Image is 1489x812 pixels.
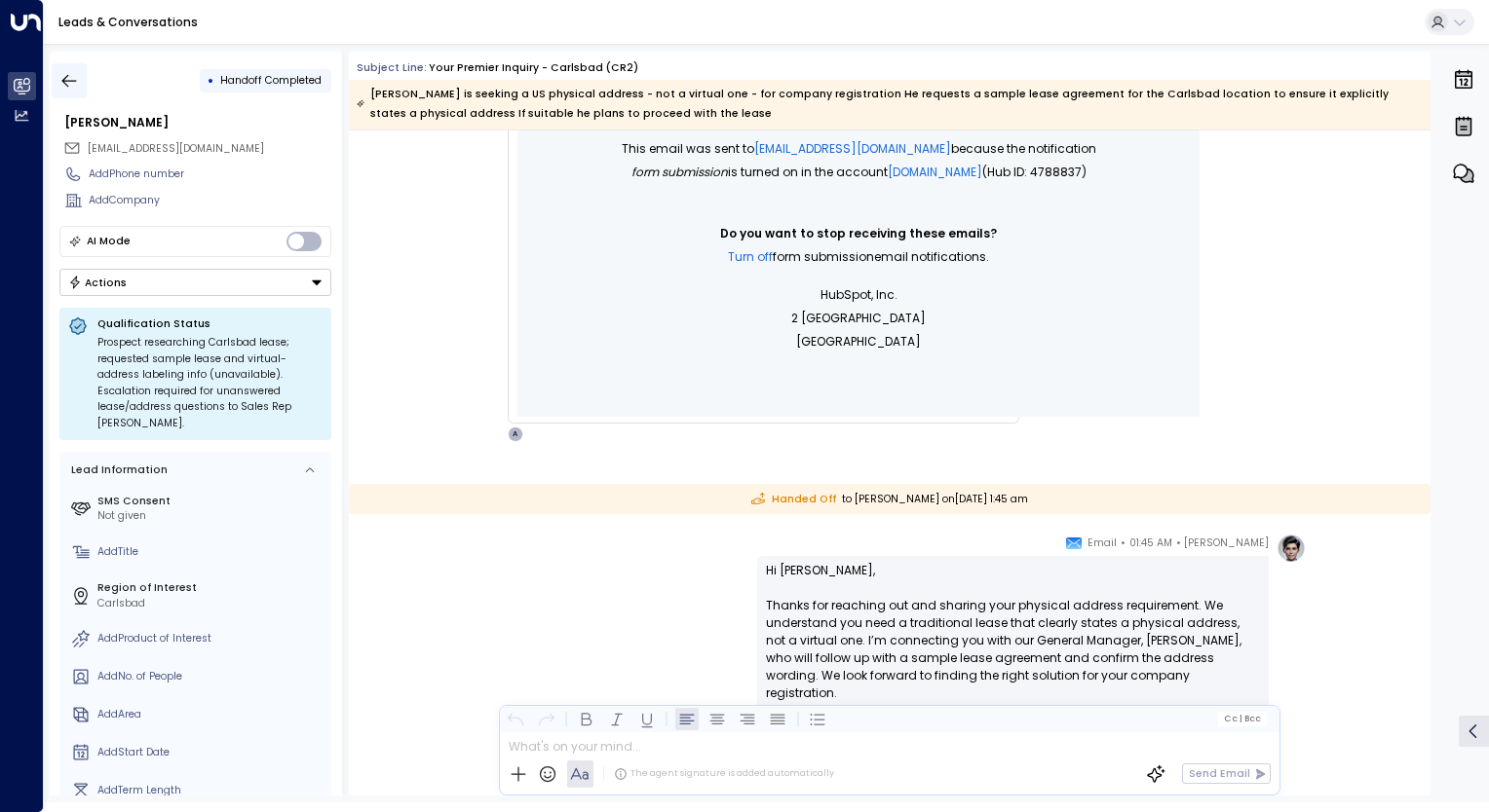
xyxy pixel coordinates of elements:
[89,193,331,208] div: AddCompany
[888,161,982,184] a: [DOMAIN_NAME]
[97,335,323,431] div: Prospect researching Carlsbad lease; requested sample lease and virtual-address labeling info (un...
[97,494,325,509] label: SMS Consent
[614,767,834,781] div: The agent signature is added automatically
[508,426,523,442] div: A
[1184,534,1269,553] span: [PERSON_NAME]
[357,85,1422,124] div: [PERSON_NAME] is seeking a US physical address - not a virtual one - for company registration He ...
[59,269,331,296] div: Button group with a nested menu
[728,245,773,269] a: Turn off
[97,669,325,684] div: AddNo. of People
[1129,534,1172,553] span: 01:45 AM
[64,114,331,131] div: [PERSON_NAME]
[773,245,874,269] span: Form submission
[88,141,264,157] span: banch202503@gmail.com
[88,141,264,156] span: [EMAIL_ADDRESS][DOMAIN_NAME]
[615,283,1102,353] p: HubSpot, Inc. 2 [GEOGRAPHIC_DATA] [GEOGRAPHIC_DATA]
[615,137,1102,184] p: This email was sent to because the notification is turned on in the account (Hub ID: 4788837)
[97,631,325,646] div: AddProduct of Interest
[59,269,331,296] button: Actions
[754,137,951,161] a: [EMAIL_ADDRESS][DOMAIN_NAME]
[97,508,325,524] div: Not given
[97,316,323,331] p: Qualification Status
[1239,714,1241,723] span: |
[97,580,325,596] label: Region of Interest
[97,707,325,722] div: AddArea
[220,73,322,88] span: Handoff Completed
[1224,714,1261,723] span: Cc Bcc
[615,245,1102,269] p: email notifications.
[68,276,128,289] div: Actions
[504,707,527,730] button: Undo
[58,14,198,30] a: Leads & Conversations
[208,67,214,93] div: •
[87,232,131,251] div: AI Mode
[97,783,325,798] div: AddTerm Length
[66,462,168,478] div: Lead Information
[534,707,557,730] button: Redo
[1277,534,1306,563] img: profile-logo.png
[89,166,331,182] div: AddPhone number
[1176,534,1181,553] span: •
[1088,534,1117,553] span: Email
[1218,712,1267,725] button: Cc|Bcc
[720,222,997,245] span: Do you want to stop receiving these emails?
[97,745,325,760] div: AddStart Date
[357,60,427,75] span: Subject Line:
[751,492,836,507] span: Handed Off
[766,562,1260,720] p: Hi [PERSON_NAME], Thanks for reaching out and sharing your physical address requirement. We under...
[631,161,728,184] span: Form submission
[349,484,1431,514] div: to [PERSON_NAME] on [DATE] 1:45 am
[97,596,325,611] div: Carlsbad
[1121,534,1126,553] span: •
[97,544,325,560] div: AddTitle
[429,60,638,76] div: Your Premier Inquiry - Carlsbad (CR2)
